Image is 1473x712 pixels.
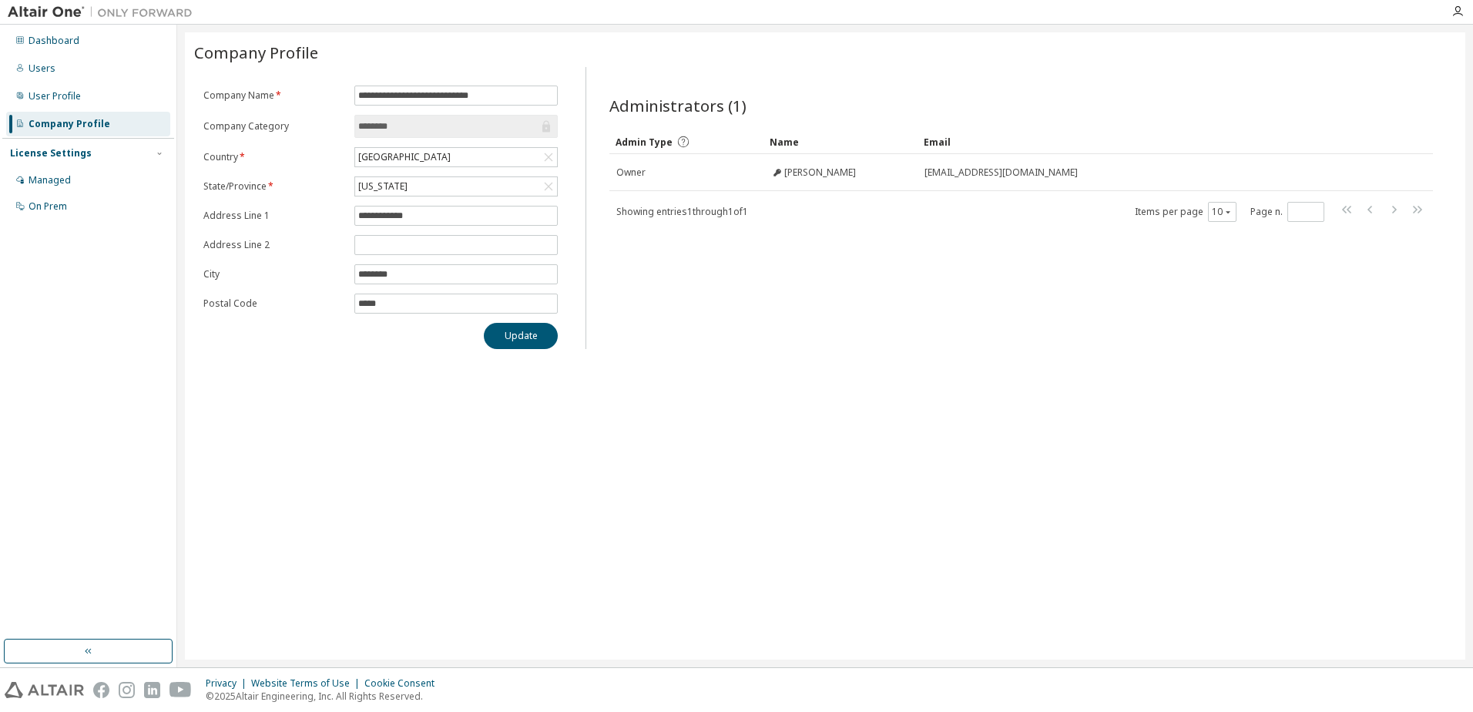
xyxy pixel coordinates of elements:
div: Cookie Consent [364,677,444,690]
label: Company Name [203,89,345,102]
div: [GEOGRAPHIC_DATA] [355,148,557,166]
span: [PERSON_NAME] [784,166,856,179]
img: facebook.svg [93,682,109,698]
p: © 2025 Altair Engineering, Inc. All Rights Reserved. [206,690,444,703]
div: Users [29,62,55,75]
div: Company Profile [29,118,110,130]
span: Showing entries 1 through 1 of 1 [616,205,748,218]
div: Privacy [206,677,251,690]
div: Email [924,129,1390,154]
button: 10 [1212,206,1233,218]
label: Company Category [203,120,345,133]
label: Country [203,151,345,163]
label: Postal Code [203,297,345,310]
div: Dashboard [29,35,79,47]
div: [US_STATE] [356,178,410,195]
img: linkedin.svg [144,682,160,698]
span: Admin Type [616,136,673,149]
label: State/Province [203,180,345,193]
img: altair_logo.svg [5,682,84,698]
div: Website Terms of Use [251,677,364,690]
div: Managed [29,174,71,186]
div: Name [770,129,911,154]
div: [GEOGRAPHIC_DATA] [356,149,453,166]
span: Page n. [1250,202,1324,222]
div: On Prem [29,200,67,213]
div: User Profile [29,90,81,102]
span: Company Profile [194,42,318,63]
div: [US_STATE] [355,177,557,196]
img: instagram.svg [119,682,135,698]
label: City [203,268,345,280]
img: youtube.svg [169,682,192,698]
span: Owner [616,166,646,179]
span: [EMAIL_ADDRESS][DOMAIN_NAME] [924,166,1078,179]
label: Address Line 2 [203,239,345,251]
span: Administrators (1) [609,95,747,116]
img: Altair One [8,5,200,20]
span: Items per page [1135,202,1236,222]
label: Address Line 1 [203,210,345,222]
div: License Settings [10,147,92,160]
button: Update [484,323,558,349]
